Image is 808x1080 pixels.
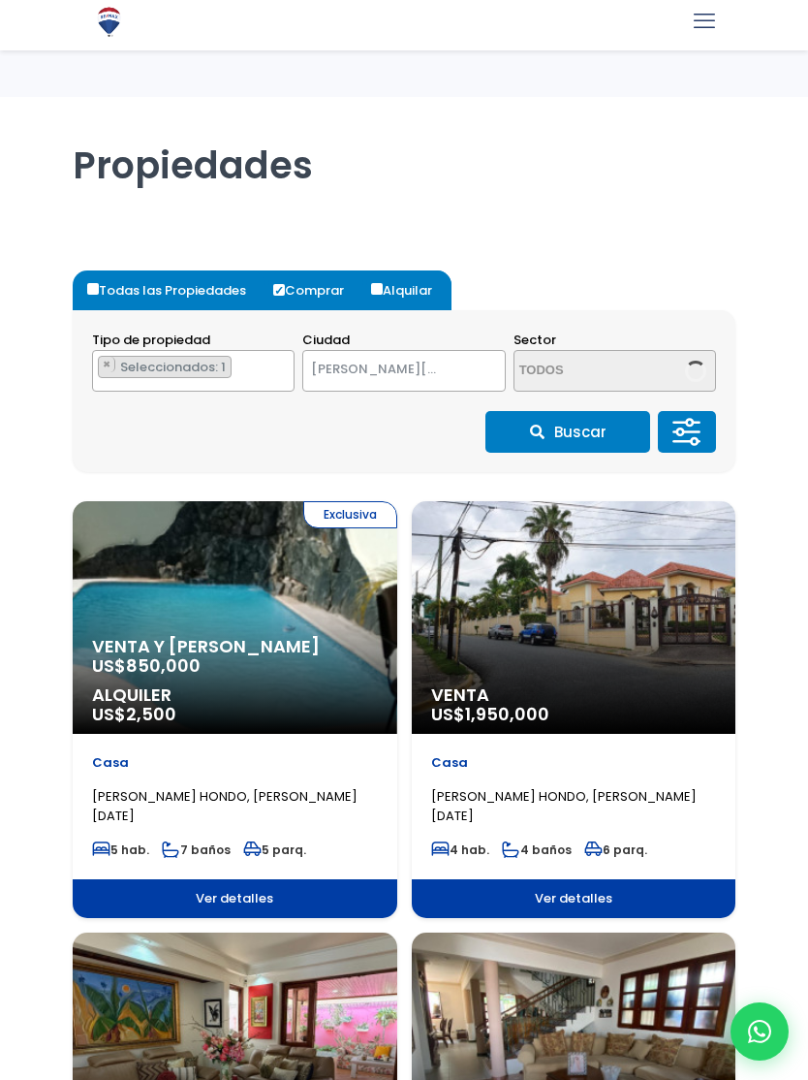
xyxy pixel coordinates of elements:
span: Sector [513,331,556,349]
button: Remove all items [274,356,284,375]
span: 5 parq. [243,842,306,858]
textarea: Search [93,351,103,393]
span: US$ [92,653,201,678]
span: Venta y [PERSON_NAME] [92,637,378,656]
span: 7 baños [162,842,231,858]
span: Tipo de propiedad [92,331,210,349]
span: 6 parq. [584,842,647,858]
span: Alquiler [92,685,378,705]
input: Todas las Propiedades [87,283,99,295]
span: 5 hab. [92,842,149,858]
span: Exclusiva [303,501,397,528]
h1: Propiedades [73,97,735,188]
a: Exclusiva Venta y [PERSON_NAME] US$850,000 Alquiler US$2,500 Casa [PERSON_NAME] HONDO, [PERSON_NA... [73,501,397,918]
span: Seleccionados: 1 [118,358,231,376]
textarea: Search [514,351,679,393]
span: Ciudad [302,331,350,349]
span: 850,000 [126,653,201,678]
button: Remove item [99,357,115,372]
input: Alquilar [371,283,383,295]
a: mobile menu [688,5,721,38]
input: Comprar [273,284,285,296]
button: Buscar [485,411,650,453]
span: × [275,358,283,373]
span: × [478,364,485,379]
p: Casa [431,753,717,773]
li: CASA [98,356,232,378]
p: Casa [92,753,378,773]
span: 1,950,000 [465,702,549,726]
span: SANTO DOMINGO DE GUZMÁN [302,350,505,392]
span: [PERSON_NAME] HONDO, [PERSON_NAME][DATE] [92,787,357,825]
label: Todas las Propiedades [82,270,265,310]
span: 4 hab. [431,842,489,858]
span: US$ [431,702,549,726]
img: Logo de REMAX [92,5,126,39]
span: SANTO DOMINGO DE GUZMÁN [303,356,457,383]
span: Ver detalles [412,879,736,918]
label: Alquilar [366,270,451,310]
span: 2,500 [126,702,176,726]
button: Remove all items [458,356,485,387]
span: Ver detalles [73,879,397,918]
span: US$ [92,702,176,726]
a: Venta US$1,950,000 Casa [PERSON_NAME] HONDO, [PERSON_NAME][DATE] 4 hab. 4 baños 6 parq. Ver detalles [412,501,736,918]
span: × [103,357,110,372]
span: [PERSON_NAME] HONDO, [PERSON_NAME][DATE] [431,787,697,825]
span: Venta [431,685,717,705]
label: Comprar [268,270,363,310]
span: 4 baños [502,842,572,858]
